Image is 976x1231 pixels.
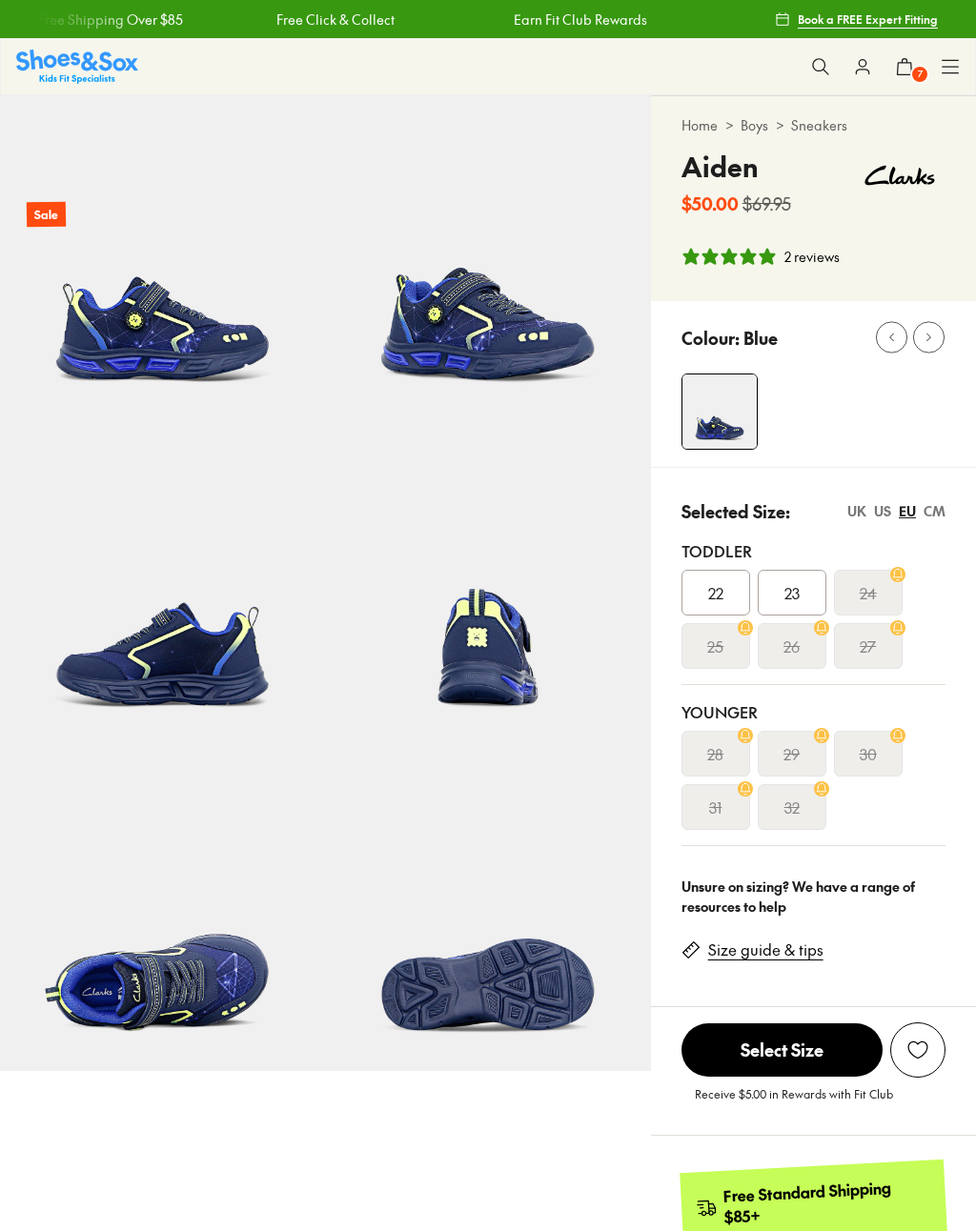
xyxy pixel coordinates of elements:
[860,635,876,657] s: 27
[860,742,877,765] s: 30
[854,147,945,204] img: Vendor logo
[681,115,718,135] a: Home
[681,1023,883,1077] span: Select Size
[682,374,757,449] img: 4-503546_1
[874,501,891,521] div: US
[910,65,929,84] span: 7
[681,1022,883,1078] button: Select Size
[325,746,650,1071] img: 9-503551_1
[722,1176,931,1228] div: Free Standard Shipping $85+
[708,581,723,604] span: 22
[16,50,138,83] a: Shoes & Sox
[681,700,945,723] div: Younger
[16,50,138,83] img: SNS_Logo_Responsive.svg
[681,147,791,187] h4: Aiden
[741,115,768,135] a: Boys
[681,498,790,524] p: Selected Size:
[695,1085,893,1120] p: Receive $5.00 in Rewards with Fit Club
[681,539,945,562] div: Toddler
[709,796,722,818] s: 31
[742,191,791,216] s: $69.95
[681,325,740,351] p: Colour:
[325,420,650,745] img: 7-503549_1
[681,115,945,135] div: > >
[924,501,945,521] div: CM
[798,10,938,28] span: Book a FREE Expert Fitting
[681,191,739,216] b: $50.00
[884,46,925,88] button: 7
[847,501,866,521] div: UK
[708,939,823,960] a: Size guide & tips
[791,115,847,135] a: Sneakers
[27,202,66,228] p: Sale
[707,742,723,765] s: 28
[707,635,723,657] s: 25
[890,1022,945,1078] button: Add to Wishlist
[325,95,650,420] img: 5-503547_1
[784,796,800,818] s: 32
[775,2,938,36] a: Book a FREE Expert Fitting
[899,501,916,521] div: EU
[860,581,877,604] s: 24
[681,247,840,267] button: 5 stars, 2 ratings
[784,247,840,267] div: 2 reviews
[681,877,945,917] div: Unsure on sizing? We have a range of resources to help
[784,581,800,604] span: 23
[783,742,800,765] s: 29
[783,635,800,657] s: 26
[743,325,778,351] p: Blue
